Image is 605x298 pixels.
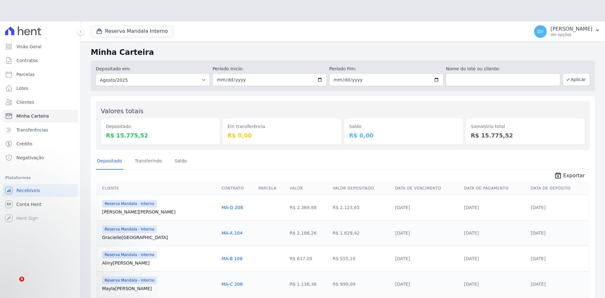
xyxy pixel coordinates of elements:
[330,271,393,297] td: R$ 999,09
[287,195,330,220] td: R$ 2.369,88
[3,137,78,150] a: Crédito
[563,73,590,86] button: Aplicar
[3,110,78,122] a: Minha Carteira
[531,282,545,287] a: [DATE]
[287,220,330,246] td: R$ 2.186,26
[393,182,462,195] th: Data de Vencimento
[134,153,164,170] a: Transferindo
[222,205,243,210] a: MA-D 208
[528,182,589,195] th: Data de Depósito
[330,220,393,246] td: R$ 1.629,42
[222,282,243,287] a: MA-C 206
[106,131,215,140] dd: R$ 15.775,52
[16,113,49,119] span: Minha Carteira
[395,282,410,287] a: [DATE]
[549,172,590,181] a: unarchive Exportar
[19,277,24,282] span: 5
[102,209,216,215] a: [PERSON_NAME][PERSON_NAME]
[222,231,243,236] a: MA-A 104
[330,182,393,195] th: Valor Depositado
[3,82,78,95] a: Lotes
[464,205,479,210] a: [DATE]
[5,174,75,182] div: Plataformas
[395,256,410,261] a: [DATE]
[531,205,545,210] a: [DATE]
[446,66,560,72] label: Nome do lote ou cliente:
[464,256,479,261] a: [DATE]
[228,123,337,130] dt: Em transferência
[349,123,458,130] dt: Saldo
[16,85,28,91] span: Lotes
[256,182,287,195] th: Parcela
[222,256,243,261] a: MA-B 108
[3,96,78,108] a: Clientes
[329,66,443,72] label: Período Fim:
[287,246,330,271] td: R$ 617,05
[91,25,173,37] button: Reserva Mandala Interno
[16,141,32,147] span: Crédito
[395,205,410,210] a: [DATE]
[3,68,78,81] a: Parcelas
[529,23,605,40] button: DV [PERSON_NAME] Ver opções
[287,182,330,195] th: Valor
[101,107,143,115] label: Valores totais
[16,71,35,78] span: Parcelas
[219,182,256,195] th: Contrato
[554,172,562,179] i: unarchive
[287,271,330,297] td: R$ 1.136,36
[531,231,545,236] a: [DATE]
[96,153,124,170] a: Depositado
[3,198,78,211] a: Conta Hent
[3,40,78,53] a: Visão Geral
[16,187,40,194] span: Recebíveis
[537,29,544,34] span: DV
[3,184,78,197] a: Recebíveis
[3,54,78,67] a: Contratos
[3,124,78,136] a: Transferências
[531,256,545,261] a: [DATE]
[16,201,41,207] span: Conta Hent
[102,234,216,241] a: Gracielle[GEOGRAPHIC_DATA]
[550,32,592,37] p: Ver opções
[471,123,580,130] dt: Somatório total
[212,66,326,72] label: Período Inicío:
[16,44,42,50] span: Visão Geral
[395,231,410,236] a: [DATE]
[330,195,393,220] td: R$ 2.123,65
[102,285,216,292] a: Mayla[PERSON_NAME]
[91,47,595,58] h2: Minha Carteira
[106,123,215,130] dt: Depositado
[563,172,585,179] span: Exportar
[471,131,580,140] dd: R$ 15.775,52
[464,231,479,236] a: [DATE]
[16,127,48,133] span: Transferências
[173,153,188,170] a: Saldo
[96,66,131,71] label: Depositado em:
[16,155,44,161] span: Negativação
[5,237,131,281] iframe: Intercom notifications mensagem
[16,57,38,64] span: Contratos
[102,200,157,207] span: Reserva Mandala - Interno
[97,182,219,195] th: Cliente
[550,26,592,32] p: [PERSON_NAME]
[102,260,216,266] a: Aliny[PERSON_NAME]
[464,282,479,287] a: [DATE]
[6,277,21,292] iframe: Intercom live chat
[228,131,337,140] dd: R$ 0,00
[349,131,458,140] dd: R$ 0,00
[16,99,34,105] span: Clientes
[462,182,528,195] th: Data de Pagamento
[3,151,78,164] a: Negativação
[102,225,157,233] span: Reserva Mandala - Interno
[330,246,393,271] td: R$ 555,10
